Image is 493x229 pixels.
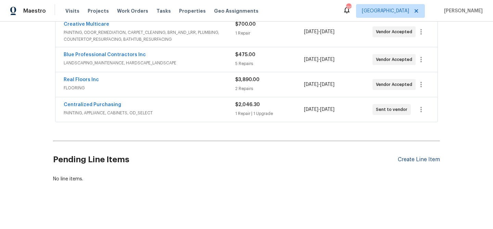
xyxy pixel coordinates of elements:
h2: Pending Line Items [53,144,398,176]
span: [DATE] [320,29,334,34]
span: - [304,56,334,63]
span: Vendor Accepted [376,56,415,63]
div: 1 Repair | 1 Upgrade [235,110,304,117]
span: [DATE] [304,29,318,34]
span: [PERSON_NAME] [441,8,483,14]
span: [DATE] [320,107,334,112]
span: PAINTING, APPLIANCE, CABINETS, OD_SELECT [64,110,235,116]
span: - [304,28,334,35]
span: $2,046.30 [235,102,260,107]
span: LANDSCAPING_MAINTENANCE, HARDSCAPE_LANDSCAPE [64,60,235,66]
a: Creative Multicare [64,22,109,27]
span: Projects [88,8,109,14]
div: 5 Repairs [235,60,304,67]
span: Sent to vendor [376,106,410,113]
span: [DATE] [304,57,318,62]
a: Real Floors Inc [64,77,99,82]
span: Vendor Accepted [376,28,415,35]
span: FLOORING [64,85,235,91]
div: 1 Repair [235,30,304,37]
span: Vendor Accepted [376,81,415,88]
div: Create Line Item [398,156,440,163]
span: - [304,81,334,88]
span: [DATE] [320,57,334,62]
span: Visits [65,8,79,14]
span: [DATE] [320,82,334,87]
div: 110 [346,4,351,11]
span: $3,890.00 [235,77,260,82]
span: $475.00 [235,52,255,57]
span: Tasks [156,9,171,13]
a: Blue Professional Contractors Inc [64,52,146,57]
span: Geo Assignments [214,8,258,14]
span: Work Orders [117,8,148,14]
span: [DATE] [304,107,318,112]
div: 2 Repairs [235,85,304,92]
span: - [304,106,334,113]
span: [GEOGRAPHIC_DATA] [362,8,409,14]
span: [DATE] [304,82,318,87]
a: Centralized Purchasing [64,102,121,107]
span: Properties [179,8,206,14]
span: Maestro [23,8,46,14]
div: No line items. [53,176,440,182]
span: $700.00 [235,22,256,27]
span: PAINTING, ODOR_REMEDIATION, CARPET_CLEANING, BRN_AND_LRR, PLUMBING, COUNTERTOP_RESURFACING, BATHT... [64,29,235,43]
